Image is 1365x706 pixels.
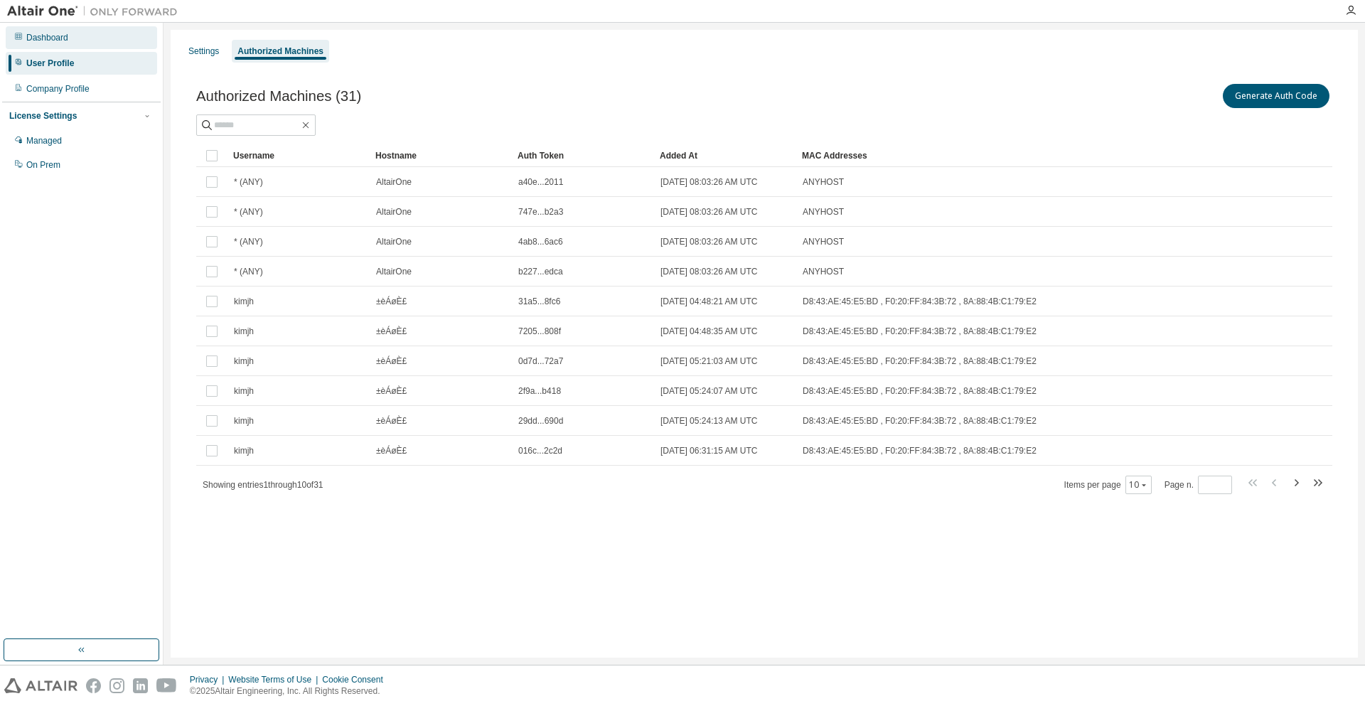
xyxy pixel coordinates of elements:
[660,445,758,456] span: [DATE] 06:31:15 AM UTC
[518,206,563,218] span: 747e...b2a3
[1129,479,1148,491] button: 10
[376,445,407,456] span: ±èÁøÈ£
[190,685,392,697] p: © 2025 Altair Engineering, Inc. All Rights Reserved.
[803,236,844,247] span: ANYHOST
[376,385,407,397] span: ±èÁøÈ£
[803,385,1037,397] span: D8:43:AE:45:E5:BD , F0:20:FF:84:3B:72 , 8A:88:4B:C1:79:E2
[237,46,323,57] div: Authorized Machines
[660,415,758,427] span: [DATE] 05:24:13 AM UTC
[660,206,758,218] span: [DATE] 08:03:26 AM UTC
[802,144,1183,167] div: MAC Addresses
[376,326,407,337] span: ±èÁøÈ£
[376,206,412,218] span: AltairOne
[518,144,648,167] div: Auth Token
[518,266,563,277] span: b227...edca
[234,415,254,427] span: kimjh
[518,176,563,188] span: a40e...2011
[518,415,563,427] span: 29dd...690d
[660,296,758,307] span: [DATE] 04:48:21 AM UTC
[518,385,561,397] span: 2f9a...b418
[133,678,148,693] img: linkedin.svg
[1064,476,1152,494] span: Items per page
[233,144,364,167] div: Username
[234,445,254,456] span: kimjh
[376,415,407,427] span: ±èÁøÈ£
[660,266,758,277] span: [DATE] 08:03:26 AM UTC
[518,355,563,367] span: 0d7d...72a7
[26,83,90,95] div: Company Profile
[234,385,254,397] span: kimjh
[376,296,407,307] span: ±èÁøÈ£
[803,326,1037,337] span: D8:43:AE:45:E5:BD , F0:20:FF:84:3B:72 , 8A:88:4B:C1:79:E2
[9,110,77,122] div: License Settings
[1165,476,1232,494] span: Page n.
[156,678,177,693] img: youtube.svg
[26,58,74,69] div: User Profile
[518,326,561,337] span: 7205...808f
[26,159,60,171] div: On Prem
[660,236,758,247] span: [DATE] 08:03:26 AM UTC
[803,445,1037,456] span: D8:43:AE:45:E5:BD , F0:20:FF:84:3B:72 , 8A:88:4B:C1:79:E2
[660,385,758,397] span: [DATE] 05:24:07 AM UTC
[376,176,412,188] span: AltairOne
[518,296,560,307] span: 31a5...8fc6
[1223,84,1329,108] button: Generate Auth Code
[376,266,412,277] span: AltairOne
[234,266,263,277] span: * (ANY)
[26,135,62,146] div: Managed
[660,355,758,367] span: [DATE] 05:21:03 AM UTC
[234,176,263,188] span: * (ANY)
[4,678,77,693] img: altair_logo.svg
[803,266,844,277] span: ANYHOST
[376,355,407,367] span: ±èÁøÈ£
[803,415,1037,427] span: D8:43:AE:45:E5:BD , F0:20:FF:84:3B:72 , 8A:88:4B:C1:79:E2
[803,206,844,218] span: ANYHOST
[203,480,323,490] span: Showing entries 1 through 10 of 31
[660,176,758,188] span: [DATE] 08:03:26 AM UTC
[109,678,124,693] img: instagram.svg
[376,236,412,247] span: AltairOne
[234,326,254,337] span: kimjh
[196,88,361,105] span: Authorized Machines (31)
[660,144,791,167] div: Added At
[86,678,101,693] img: facebook.svg
[7,4,185,18] img: Altair One
[234,206,263,218] span: * (ANY)
[190,674,228,685] div: Privacy
[660,326,758,337] span: [DATE] 04:48:35 AM UTC
[234,355,254,367] span: kimjh
[26,32,68,43] div: Dashboard
[375,144,506,167] div: Hostname
[803,355,1037,367] span: D8:43:AE:45:E5:BD , F0:20:FF:84:3B:72 , 8A:88:4B:C1:79:E2
[518,445,562,456] span: 016c...2c2d
[188,46,219,57] div: Settings
[803,176,844,188] span: ANYHOST
[322,674,391,685] div: Cookie Consent
[518,236,563,247] span: 4ab8...6ac6
[234,296,254,307] span: kimjh
[234,236,263,247] span: * (ANY)
[803,296,1037,307] span: D8:43:AE:45:E5:BD , F0:20:FF:84:3B:72 , 8A:88:4B:C1:79:E2
[228,674,322,685] div: Website Terms of Use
